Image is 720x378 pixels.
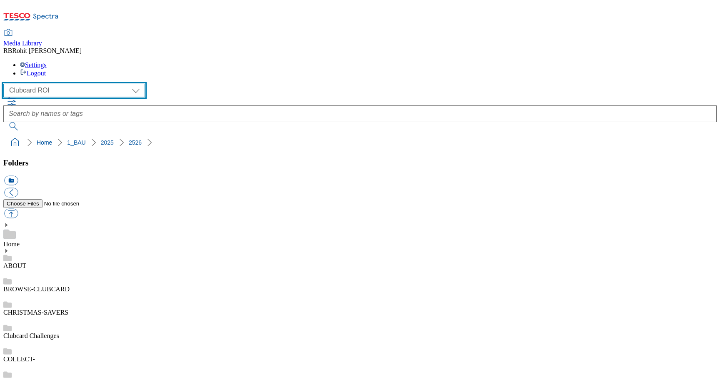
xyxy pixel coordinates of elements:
a: COLLECT- [3,355,35,363]
span: Rohit [PERSON_NAME] [12,47,82,54]
a: home [8,136,22,149]
a: Logout [20,70,46,77]
span: Media Library [3,40,42,47]
input: Search by names or tags [3,105,717,122]
h3: Folders [3,158,717,168]
a: BROWSE-CLUBCARD [3,285,70,293]
a: 1_BAU [67,139,85,146]
a: 2025 [101,139,114,146]
a: 2526 [129,139,142,146]
a: ABOUT [3,262,26,269]
span: RB [3,47,12,54]
a: Media Library [3,30,42,47]
a: Clubcard Challenges [3,332,59,339]
nav: breadcrumb [3,135,717,150]
a: Settings [20,61,47,68]
a: Home [3,240,20,248]
a: Home [37,139,52,146]
a: CHRISTMAS-SAVERS [3,309,68,316]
